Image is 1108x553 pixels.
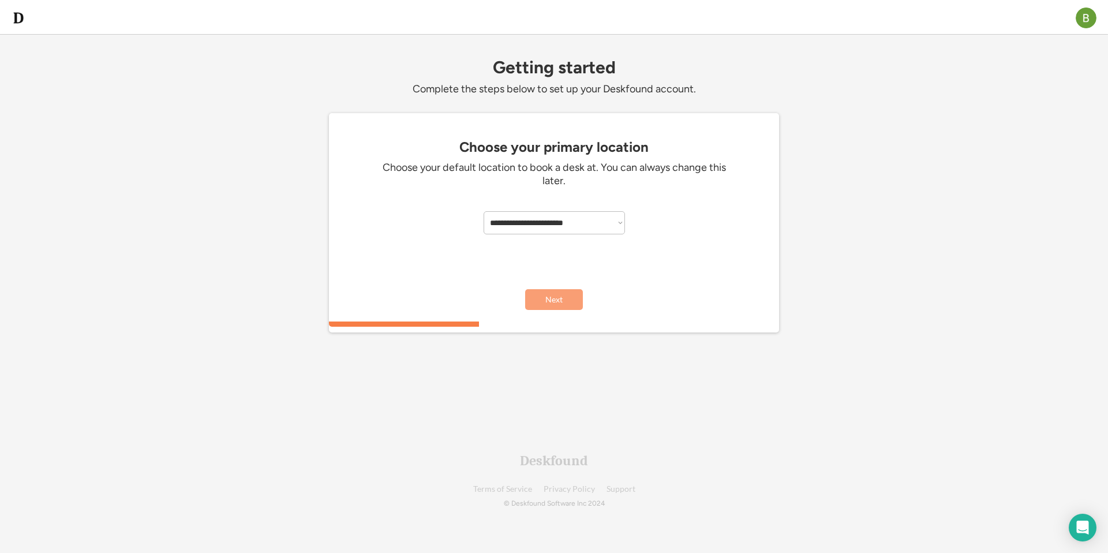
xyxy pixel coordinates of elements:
[335,139,773,155] div: Choose your primary location
[544,485,595,494] a: Privacy Policy
[329,83,779,96] div: Complete the steps below to set up your Deskfound account.
[329,58,779,77] div: Getting started
[1069,514,1096,541] div: Open Intercom Messenger
[1076,8,1096,28] img: ACg8ocKY0hzusjmjnXgV4mwsim-BRYyHcNTwWqhnQMJ35o0pvkHfwA=s96-c
[12,11,25,25] img: d-whitebg.png
[520,454,588,468] div: Deskfound
[381,161,727,188] div: Choose your default location to book a desk at. You can always change this later.
[331,322,781,327] div: 33.3333333333333%
[525,289,583,310] button: Next
[473,485,532,494] a: Terms of Service
[607,485,635,494] a: Support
